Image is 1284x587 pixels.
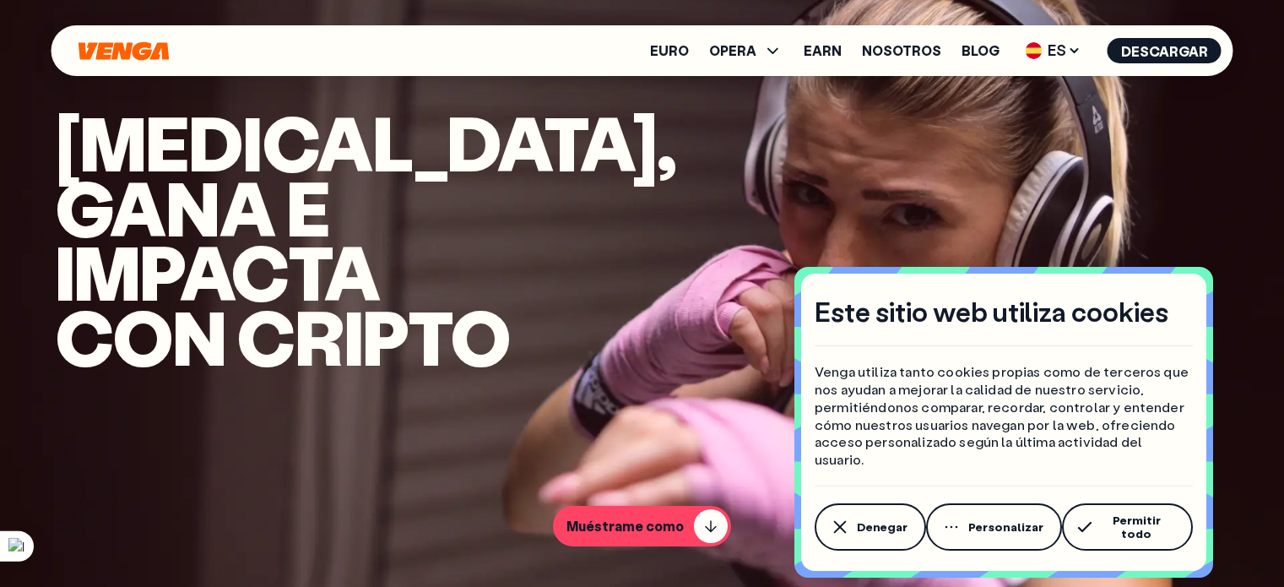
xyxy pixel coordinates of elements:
h4: Este sitio web utiliza cookies [815,294,1168,329]
p: Muéstrame como [566,518,684,535]
span: ES [1020,37,1087,64]
button: Descargar [1108,38,1222,63]
button: Muéstrame como [553,506,731,546]
span: Denegar [857,520,907,534]
span: Personalizar [968,520,1043,534]
a: Earn [804,44,842,57]
a: Euro [650,44,689,57]
a: Blog [962,44,1000,57]
button: Personalizar [926,503,1062,551]
h1: [MEDICAL_DATA], gana e impacta con cripto [55,110,561,368]
span: Permitir todo [1098,514,1174,541]
a: Nosotros [862,44,941,57]
img: flag-es [1026,42,1043,59]
p: Venga utiliza tanto cookies propias como de terceros que nos ayudan a mejorar la calidad de nuest... [815,363,1193,469]
button: Permitir todo [1062,503,1193,551]
svg: Inicio [77,41,171,61]
span: OPERA [709,44,756,57]
span: OPERA [709,41,783,61]
button: Denegar [815,503,926,551]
